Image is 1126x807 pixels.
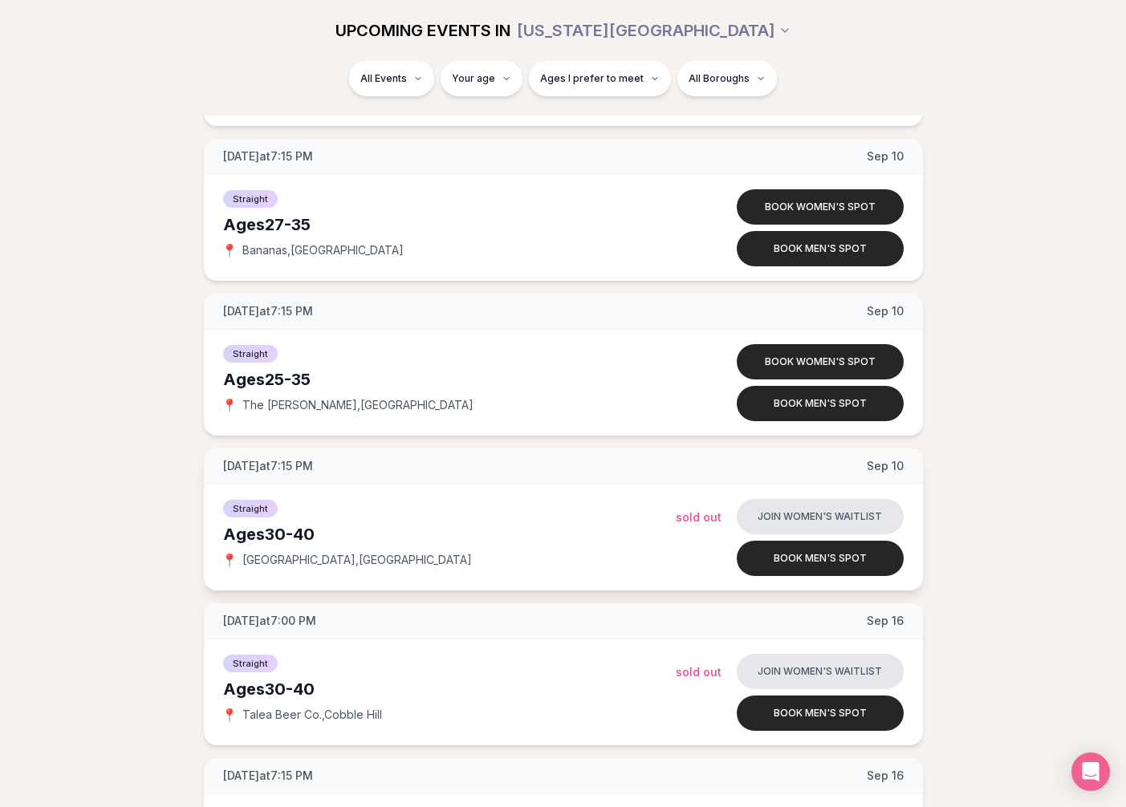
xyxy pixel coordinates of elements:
div: Ages 30-40 [223,678,676,700]
span: Your age [452,72,495,85]
button: Book men's spot [737,695,904,731]
span: UPCOMING EVENTS IN [335,19,510,42]
span: Straight [223,500,278,517]
button: Book men's spot [737,386,904,421]
button: Join women's waitlist [737,499,904,534]
button: All Events [349,61,434,96]
span: The [PERSON_NAME] , [GEOGRAPHIC_DATA] [242,397,474,413]
span: [DATE] at 7:15 PM [223,768,313,784]
span: [DATE] at 7:15 PM [223,303,313,319]
span: Straight [223,190,278,208]
button: Book men's spot [737,541,904,576]
button: All Boroughs [677,61,777,96]
span: All Events [360,72,407,85]
div: Ages 27-35 [223,213,676,236]
span: Ages I prefer to meet [540,72,644,85]
div: Open Intercom Messenger [1071,752,1110,791]
span: Straight [223,345,278,363]
span: Sep 10 [867,303,904,319]
span: All Boroughs [689,72,750,85]
button: Ages I prefer to meet [529,61,671,96]
button: Book men's spot [737,231,904,266]
span: Sold Out [676,665,722,679]
span: Straight [223,655,278,672]
span: 📍 [223,554,236,566]
span: [DATE] at 7:00 PM [223,613,316,629]
button: Your age [441,61,522,96]
span: 📍 [223,244,236,257]
button: [US_STATE][GEOGRAPHIC_DATA] [517,13,791,48]
span: Sep 16 [867,768,904,784]
span: Sep 10 [867,458,904,474]
span: [GEOGRAPHIC_DATA] , [GEOGRAPHIC_DATA] [242,552,472,568]
span: Sep 16 [867,613,904,629]
span: [DATE] at 7:15 PM [223,458,313,474]
span: Bananas , [GEOGRAPHIC_DATA] [242,242,404,258]
span: [DATE] at 7:15 PM [223,148,313,164]
span: 📍 [223,708,236,721]
button: Book women's spot [737,189,904,225]
div: Ages 30-40 [223,523,676,545]
span: Sep 10 [867,148,904,164]
span: Talea Beer Co. , Cobble Hill [242,707,382,723]
button: Join women's waitlist [737,654,904,689]
span: 📍 [223,399,236,412]
span: Sold Out [676,510,722,524]
div: Ages 25-35 [223,368,676,391]
button: Book women's spot [737,344,904,379]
